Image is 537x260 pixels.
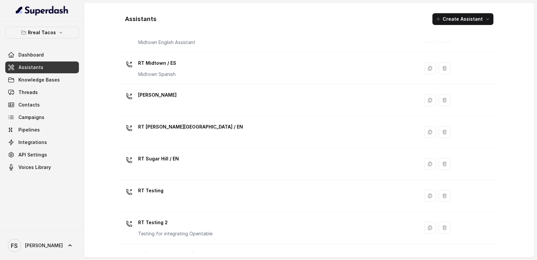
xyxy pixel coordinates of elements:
span: Threads [18,89,38,96]
a: Contacts [5,99,79,111]
span: Voices Library [18,164,51,171]
a: Campaigns [5,111,79,123]
p: RT [PERSON_NAME][GEOGRAPHIC_DATA] / EN [138,122,243,132]
span: Knowledge Bases [18,77,60,83]
a: Assistants [5,61,79,73]
a: Dashboard [5,49,79,61]
a: Threads [5,86,79,98]
a: API Settings [5,149,79,161]
a: Knowledge Bases [5,74,79,86]
text: FS [11,242,18,249]
p: RT Testing [138,185,164,196]
span: Assistants [18,64,43,71]
span: API Settings [18,152,47,158]
a: [PERSON_NAME] [5,236,79,255]
img: light.svg [16,5,69,16]
span: Dashboard [18,52,44,58]
p: RT Testing 2 [138,217,213,228]
span: Integrations [18,139,47,146]
p: Rreal Tacos [28,29,56,36]
span: [PERSON_NAME] [25,242,63,249]
a: Pipelines [5,124,79,136]
span: Pipelines [18,127,40,133]
p: RT Sugar Hill / EN [138,154,179,164]
p: Testing for integrating Opentable [138,230,213,237]
p: RT [GEOGRAPHIC_DATA] / EN [138,249,205,260]
a: Voices Library [5,161,79,173]
p: Midtown Spanish [138,71,177,78]
a: Integrations [5,136,79,148]
p: Midtown English Assistant [138,39,196,46]
span: Campaigns [18,114,44,121]
span: Contacts [18,102,40,108]
p: [PERSON_NAME] [138,90,177,100]
button: Rreal Tacos [5,27,79,38]
p: RT Midtown / ES [138,58,177,68]
button: Create Assistant [432,13,494,25]
h1: Assistants [125,14,157,24]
